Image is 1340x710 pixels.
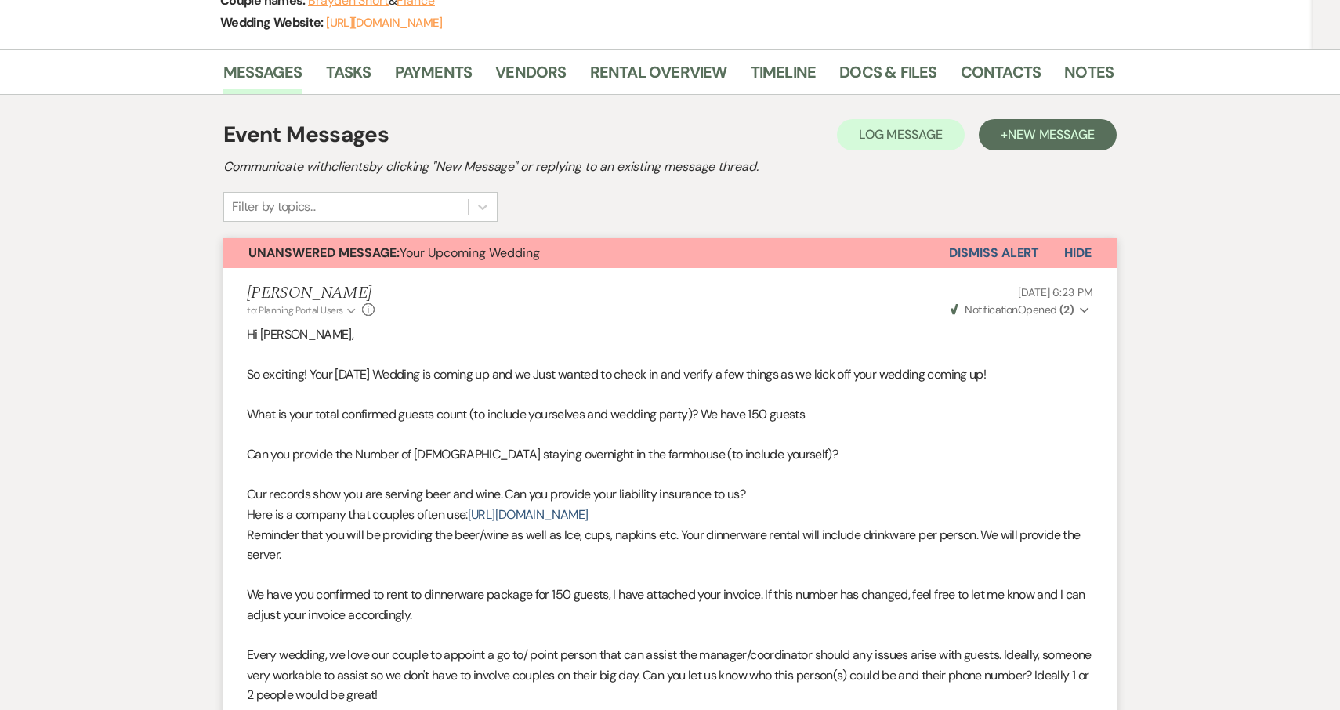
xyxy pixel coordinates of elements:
a: Messages [223,60,302,94]
a: Contacts [961,60,1041,94]
p: Here is a company that couples often use: [247,505,1093,525]
div: Filter by topics... [232,197,316,216]
a: Rental Overview [590,60,727,94]
span: Opened [951,302,1074,317]
strong: ( 2 ) [1059,302,1074,317]
p: Our records show you are serving beer and wine. Can you provide your liability insurance to us? [247,484,1093,505]
p: What is your total confirmed guests count (to include yourselves and wedding party)? We have 150 ... [247,404,1093,425]
span: Wedding Website: [220,14,326,31]
button: Dismiss Alert [949,238,1039,268]
p: So exciting! Your [DATE] Wedding is coming up and we Just wanted to check in and verify a few thi... [247,364,1093,385]
p: Hi [PERSON_NAME], [247,324,1093,345]
span: New Message [1008,126,1095,143]
a: Timeline [751,60,817,94]
button: Log Message [837,119,965,150]
button: Hide [1039,238,1117,268]
p: Reminder that you will be providing the beer/wine as well as Ice, cups, napkins etc. Your dinnerw... [247,525,1093,565]
p: Can you provide the Number of [DEMOGRAPHIC_DATA] staying overnight in the farmhouse (to include y... [247,444,1093,465]
strong: Unanswered Message: [248,245,400,261]
a: [URL][DOMAIN_NAME] [468,506,588,523]
a: Tasks [326,60,371,94]
span: Notification [965,302,1017,317]
span: to: Planning Portal Users [247,304,343,317]
h2: Communicate with clients by clicking "New Message" or replying to an existing message thread. [223,158,1117,176]
button: +New Message [979,119,1117,150]
span: Log Message [859,126,943,143]
button: NotificationOpened (2) [948,302,1093,318]
button: Unanswered Message:Your Upcoming Wedding [223,238,949,268]
p: We have you confirmed to rent to dinnerware package for 150 guests, I have attached your invoice.... [247,585,1093,625]
a: Docs & Files [839,60,936,94]
a: Payments [395,60,473,94]
h5: [PERSON_NAME] [247,284,375,303]
a: Vendors [495,60,566,94]
span: [DATE] 6:23 PM [1018,285,1093,299]
span: Hide [1064,245,1092,261]
button: to: Planning Portal Users [247,303,358,317]
h1: Event Messages [223,118,389,151]
a: [URL][DOMAIN_NAME] [326,15,442,31]
a: Notes [1064,60,1114,94]
span: Your Upcoming Wedding [248,245,540,261]
p: Every wedding, we love our couple to appoint a go to/ point person that can assist the manager/co... [247,645,1093,705]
